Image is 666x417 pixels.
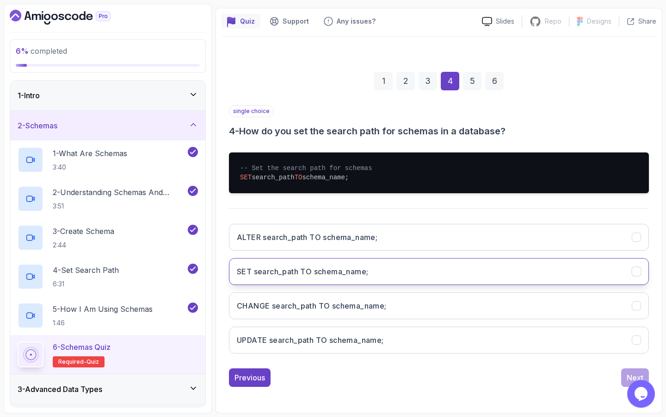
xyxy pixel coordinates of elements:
div: 6 [485,72,504,90]
p: 5 - How I Am Using Schemas [53,303,153,315]
div: 5 [463,72,481,90]
div: 1 [374,72,393,90]
button: 3-Create Schema2:44 [18,225,198,251]
button: ALTER search_path TO schema_name; [229,224,649,251]
button: 6-Schemas QuizRequired-quiz [18,341,198,367]
span: -- Set the search path for schemas [240,164,372,172]
p: Designs [587,17,611,26]
p: 1:46 [53,318,153,328]
button: 1-What Are Schemas3:40 [18,147,198,173]
span: quiz [86,358,99,366]
p: single choice [229,105,274,117]
h3: 2 - Schemas [18,120,57,131]
span: completed [16,46,67,56]
div: 2 [396,72,415,90]
p: 1 - What Are Schemas [53,148,127,159]
a: Slides [475,17,522,26]
p: 3 - Create Schema [53,226,114,237]
h3: CHANGE search_path TO schema_name; [237,300,387,311]
button: 5-How I Am Using Schemas1:46 [18,303,198,329]
span: Required- [58,358,86,366]
a: Dashboard [10,10,132,25]
span: 6 % [16,46,29,56]
p: Repo [545,17,561,26]
button: 3-Advanced Data Types [10,374,205,404]
button: UPDATE search_path TO schema_name; [229,327,649,354]
span: SET [240,174,252,181]
pre: search_path schema_name; [229,152,649,193]
h3: UPDATE search_path TO schema_name; [237,335,384,346]
div: Previous [234,372,265,383]
h3: 3 - Advanced Data Types [18,384,102,395]
button: Previous [229,368,271,387]
button: CHANGE search_path TO schema_name; [229,292,649,319]
h3: 1 - Intro [18,90,40,101]
div: Next [627,372,643,383]
iframe: chat widget [627,380,657,408]
h3: SET search_path TO schema_name; [237,266,368,277]
button: 2-Understanding Schemas And Search Path3:51 [18,186,198,212]
button: 4-Set Search Path6:31 [18,264,198,290]
p: 2 - Understanding Schemas And Search Path [53,187,186,198]
p: 6 - Schemas Quiz [53,341,111,353]
div: 3 [419,72,437,90]
button: SET search_path TO schema_name; [229,258,649,285]
button: Feedback button [318,14,381,29]
p: 4 - Set Search Path [53,265,119,276]
p: Slides [496,17,514,26]
p: Quiz [240,17,255,26]
div: 4 [441,72,459,90]
h3: 4 - How do you set the search path for schemas in a database? [229,125,649,138]
p: Support [283,17,309,26]
p: Any issues? [337,17,376,26]
h3: ALTER search_path TO schema_name; [237,232,377,243]
button: Support button [264,14,314,29]
p: 2:44 [53,240,114,250]
button: Share [619,17,656,26]
button: Next [621,368,649,387]
p: 3:40 [53,163,127,172]
span: TO [295,174,302,181]
p: Share [638,17,656,26]
p: 3:51 [53,202,186,211]
button: quiz button [222,14,260,29]
button: 1-Intro [10,81,205,110]
button: 2-Schemas [10,111,205,140]
p: 6:31 [53,279,119,289]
